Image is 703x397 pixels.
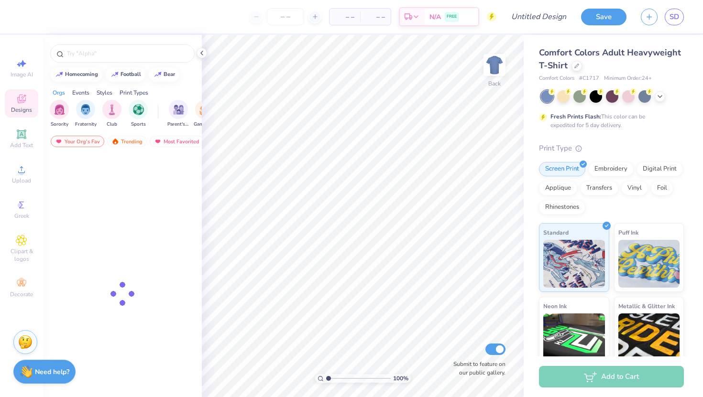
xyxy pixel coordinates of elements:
[10,141,33,149] span: Add Text
[35,367,69,376] strong: Need help?
[539,181,577,195] div: Applique
[50,67,102,82] button: homecoming
[111,138,119,145] img: trending.gif
[543,313,605,361] img: Neon Ink
[72,88,89,97] div: Events
[651,181,673,195] div: Foil
[194,100,216,128] div: filter for Game Day
[539,75,574,83] span: Comfort Colors
[55,72,63,77] img: trend_line.gif
[539,200,585,215] div: Rhinestones
[580,181,618,195] div: Transfers
[167,100,189,128] button: filter button
[107,121,117,128] span: Club
[670,11,679,22] span: SD
[543,240,605,288] img: Standard
[167,100,189,128] div: filter for Parent's Weekend
[199,104,210,115] img: Game Day Image
[75,100,97,128] div: filter for Fraternity
[543,301,567,311] span: Neon Ink
[80,104,91,115] img: Fraternity Image
[550,112,668,129] div: This color can be expedited for 5 day delivery.
[167,121,189,128] span: Parent's Weekend
[579,75,599,83] span: # C1717
[133,104,144,115] img: Sports Image
[65,72,98,77] div: homecoming
[267,8,304,25] input: – –
[131,121,146,128] span: Sports
[75,100,97,128] button: filter button
[539,47,681,71] span: Comfort Colors Adult Heavyweight T-Shirt
[154,72,162,77] img: trend_line.gif
[129,100,148,128] button: filter button
[11,106,32,114] span: Designs
[504,7,574,26] input: Untitled Design
[488,79,501,88] div: Back
[149,67,179,82] button: bear
[665,9,684,25] a: SD
[129,100,148,128] div: filter for Sports
[102,100,121,128] button: filter button
[164,72,175,77] div: bear
[335,12,354,22] span: – –
[50,100,69,128] div: filter for Sorority
[50,100,69,128] button: filter button
[154,138,162,145] img: most_fav.gif
[54,104,65,115] img: Sorority Image
[11,71,33,78] span: Image AI
[485,55,504,75] img: Back
[543,227,569,237] span: Standard
[106,67,145,82] button: football
[366,12,385,22] span: – –
[448,360,505,377] label: Submit to feature on our public gallery.
[12,177,31,184] span: Upload
[14,212,29,220] span: Greek
[550,113,601,120] strong: Fresh Prints Flash:
[5,247,38,263] span: Clipart & logos
[97,88,112,97] div: Styles
[447,13,457,20] span: FREE
[539,143,684,154] div: Print Type
[10,290,33,298] span: Decorate
[621,181,648,195] div: Vinyl
[120,88,148,97] div: Print Types
[618,301,675,311] span: Metallic & Glitter Ink
[55,138,63,145] img: most_fav.gif
[111,72,119,77] img: trend_line.gif
[75,121,97,128] span: Fraternity
[102,100,121,128] div: filter for Club
[618,240,680,288] img: Puff Ink
[393,374,408,383] span: 100 %
[194,100,216,128] button: filter button
[121,72,141,77] div: football
[107,136,147,147] div: Trending
[173,104,184,115] img: Parent's Weekend Image
[107,104,117,115] img: Club Image
[539,162,585,176] div: Screen Print
[66,49,188,58] input: Try "Alpha"
[194,121,216,128] span: Game Day
[51,136,104,147] div: Your Org's Fav
[429,12,441,22] span: N/A
[51,121,68,128] span: Sorority
[581,9,626,25] button: Save
[150,136,204,147] div: Most Favorited
[53,88,65,97] div: Orgs
[588,162,634,176] div: Embroidery
[618,313,680,361] img: Metallic & Glitter Ink
[604,75,652,83] span: Minimum Order: 24 +
[618,227,638,237] span: Puff Ink
[637,162,683,176] div: Digital Print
